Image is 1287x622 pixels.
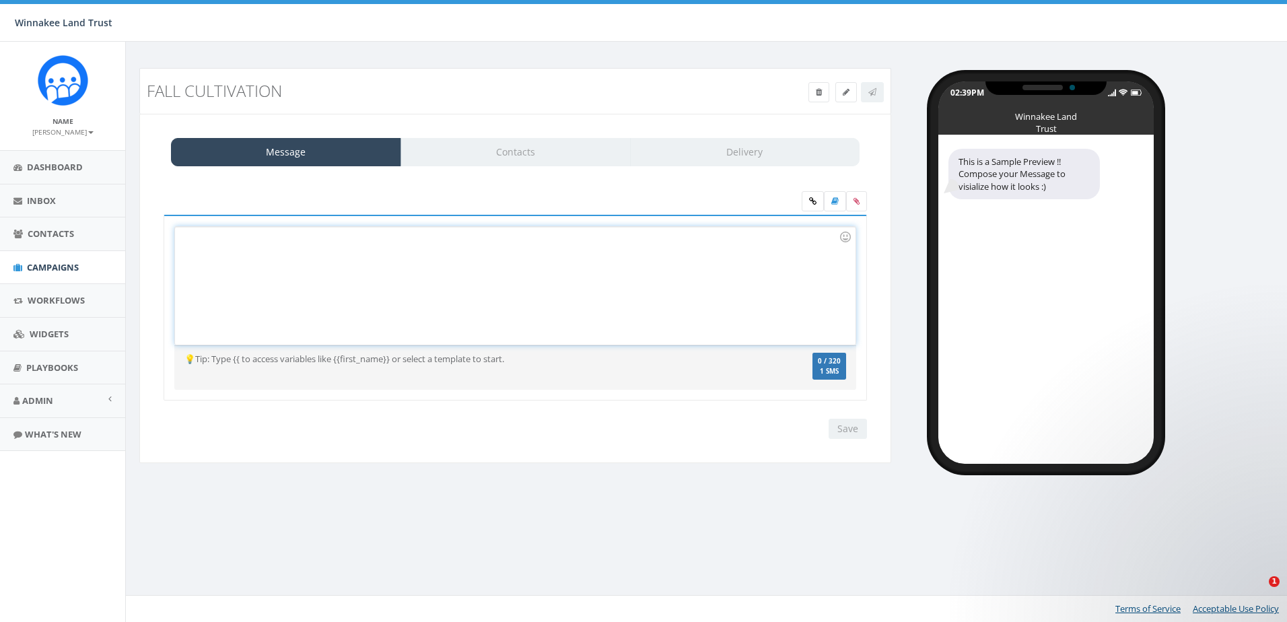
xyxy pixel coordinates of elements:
[22,394,53,407] span: Admin
[837,229,854,245] div: Use the TAB key to insert emoji faster
[171,138,401,166] a: Message
[27,261,79,273] span: Campaigns
[26,361,78,374] span: Playbooks
[32,125,94,137] a: [PERSON_NAME]
[25,428,81,440] span: What's New
[27,161,83,173] span: Dashboard
[818,357,841,366] span: 0 / 320
[1193,602,1279,615] a: Acceptable Use Policy
[1269,576,1280,587] span: 1
[32,127,94,137] small: [PERSON_NAME]
[1115,602,1181,615] a: Terms of Service
[28,228,74,240] span: Contacts
[1241,576,1274,609] iframe: Intercom live chat
[816,86,822,98] span: Delete Campaign
[818,368,841,375] span: 1 SMS
[28,294,85,306] span: Workflows
[27,195,56,207] span: Inbox
[30,328,69,340] span: Widgets
[846,191,867,211] span: Attach your media
[843,86,849,98] span: Edit Campaign
[824,191,846,211] label: Insert Template Text
[15,16,112,29] span: Winnakee Land Trust
[1012,110,1080,117] div: Winnakee Land Trust
[174,353,742,366] div: 💡Tip: Type {{ to access variables like {{first_name}} or select a template to start.
[950,87,984,98] div: 02:39PM
[53,116,73,126] small: Name
[147,82,695,100] h3: Fall Cultivation
[38,55,88,106] img: Rally_Corp_Icon.png
[948,149,1100,200] div: This is a Sample Preview !! Compose your Message to visialize how it looks :)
